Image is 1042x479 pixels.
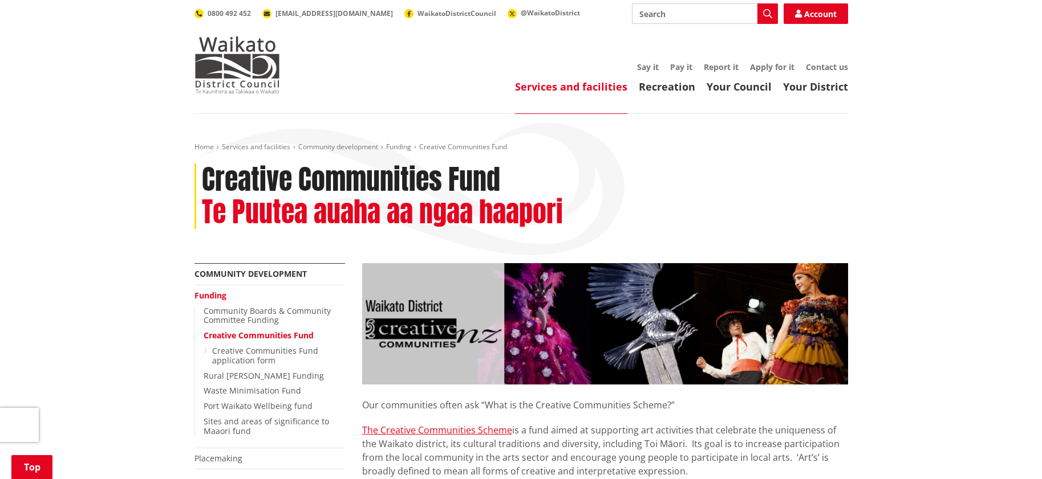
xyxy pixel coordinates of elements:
input: Search input [632,3,778,24]
a: Port Waikato Wellbeing fund [204,400,313,411]
a: Waste Minimisation Fund [204,385,301,396]
a: Your District [783,80,848,93]
a: Contact us [806,62,848,72]
a: [EMAIL_ADDRESS][DOMAIN_NAME] [262,9,393,18]
span: [EMAIL_ADDRESS][DOMAIN_NAME] [275,9,393,18]
img: Creative Communities Banner [362,263,848,384]
img: Waikato District Council - Te Kaunihera aa Takiwaa o Waikato [194,36,280,93]
a: Account [784,3,848,24]
span: Creative Communities Fund [419,142,507,152]
a: Community Boards & Community Committee Funding [204,305,331,326]
a: WaikatoDistrictCouncil [404,9,496,18]
a: Funding [386,142,411,152]
span: WaikatoDistrictCouncil [417,9,496,18]
a: Apply for it [750,62,794,72]
nav: breadcrumb [194,142,848,152]
a: Recreation [639,80,695,93]
a: Services and facilities [515,80,627,93]
a: @WaikatoDistrict [508,8,580,18]
p: is a fund aimed at supporting art activities that celebrate the uniqueness of the Waikato distric... [362,423,848,478]
a: Home [194,142,214,152]
a: Top [11,455,52,479]
a: Placemaking [194,453,242,464]
h1: Creative Communities Fund [202,163,500,196]
a: Creative Communities Fund application form [212,345,318,366]
span: 0800 492 452 [208,9,251,18]
a: Rural [PERSON_NAME] Funding [204,370,324,381]
a: Report it [704,62,739,72]
a: Sites and areas of significance to Maaori fund [204,416,329,436]
span: @WaikatoDistrict [521,8,580,18]
a: Your Council [707,80,772,93]
a: 0800 492 452 [194,9,251,18]
a: Pay it [670,62,692,72]
p: Our communities often ask “What is the Creative Communities Scheme?” [362,384,848,412]
a: Funding [194,290,226,301]
a: Say it [637,62,659,72]
a: Community development [194,268,307,279]
a: The Creative Communities Scheme [362,424,512,436]
a: Services and facilities [222,142,290,152]
a: Creative Communities Fund [204,330,314,341]
a: Community development [298,142,378,152]
h2: Te Puutea auaha aa ngaa haapori [202,196,563,229]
